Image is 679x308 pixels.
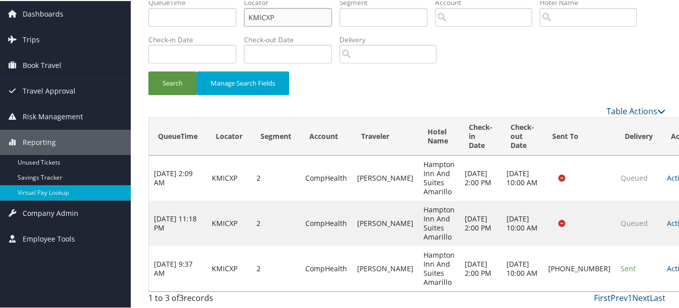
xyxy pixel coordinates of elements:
[179,291,184,302] span: 3
[23,26,40,51] span: Trips
[543,117,616,155] th: Sent To: activate to sort column ascending
[300,117,352,155] th: Account: activate to sort column ascending
[251,200,300,245] td: 2
[418,155,460,200] td: Hampton Inn And Suites Amarillo
[23,78,75,103] span: Travel Approval
[23,52,61,77] span: Book Travel
[149,155,207,200] td: [DATE] 2:09 AM
[501,117,543,155] th: Check-out Date: activate to sort column ascending
[251,245,300,290] td: 2
[621,172,648,182] span: Queued
[352,155,418,200] td: [PERSON_NAME]
[460,155,501,200] td: [DATE] 2:00 PM
[418,245,460,290] td: Hampton Inn And Suites Amarillo
[650,291,665,302] a: Last
[501,245,543,290] td: [DATE] 10:00 AM
[339,34,444,44] label: Delivery
[149,117,207,155] th: QueueTime: activate to sort column ascending
[197,70,289,94] button: Manage Search Fields
[148,34,244,44] label: Check-in Date
[23,1,63,26] span: Dashboards
[207,117,251,155] th: Locator: activate to sort column ascending
[352,200,418,245] td: [PERSON_NAME]
[251,117,300,155] th: Segment: activate to sort column ascending
[352,245,418,290] td: [PERSON_NAME]
[300,245,352,290] td: CompHealth
[616,117,662,155] th: Delivery: activate to sort column ascending
[149,200,207,245] td: [DATE] 11:18 PM
[460,200,501,245] td: [DATE] 2:00 PM
[23,225,75,251] span: Employee Tools
[628,291,632,302] a: 1
[149,245,207,290] td: [DATE] 9:37 AM
[148,291,267,308] div: 1 to 3 of records
[207,245,251,290] td: KMICXP
[23,129,56,154] span: Reporting
[352,117,418,155] th: Traveler: activate to sort column ascending
[632,291,650,302] a: Next
[501,155,543,200] td: [DATE] 10:00 AM
[418,200,460,245] td: Hampton Inn And Suites Amarillo
[611,291,628,302] a: Prev
[543,245,616,290] td: [PHONE_NUMBER]
[148,70,197,94] button: Search
[594,291,611,302] a: First
[460,245,501,290] td: [DATE] 2:00 PM
[418,117,460,155] th: Hotel Name: activate to sort column descending
[607,105,665,116] a: Table Actions
[300,155,352,200] td: CompHealth
[501,200,543,245] td: [DATE] 10:00 AM
[23,200,78,225] span: Company Admin
[621,217,648,227] span: Queued
[621,263,636,272] span: Sent
[460,117,501,155] th: Check-in Date: activate to sort column ascending
[300,200,352,245] td: CompHealth
[207,155,251,200] td: KMICXP
[23,103,83,128] span: Risk Management
[251,155,300,200] td: 2
[207,200,251,245] td: KMICXP
[244,34,339,44] label: Check-out Date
